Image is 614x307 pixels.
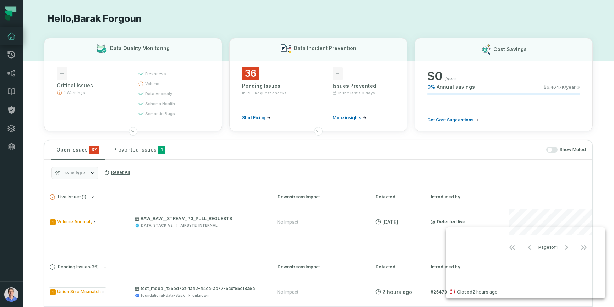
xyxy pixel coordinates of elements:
p: RAW_RAW__STREAM_PG_PULL_REQUESTS [135,216,264,221]
h1: Hello, Barak Forgoun [44,13,593,25]
img: avatar of Barak Forgoun [4,287,18,302]
span: Issue type [63,170,85,176]
h3: Cost Savings [493,46,527,53]
span: 0 % [427,83,435,91]
span: in Pull Request checks [242,90,287,96]
span: /year [445,76,456,82]
a: Detected live [431,219,465,225]
div: No Impact [277,289,298,295]
div: Downstream Impact [278,194,363,200]
span: volume [145,81,159,87]
div: Issues Prevented [333,82,395,89]
span: 1 [158,146,165,154]
span: Severity [50,289,56,295]
div: Detected [375,194,418,200]
h3: Data Quality Monitoring [110,45,170,52]
a: Get Cost Suggestions [427,117,478,123]
h3: Data Incident Prevention [294,45,356,52]
div: Introduced by [431,194,495,200]
p: test_model_f25bd73f-1a42-44ca-ac77-5ccf85c18a8a [135,286,264,291]
div: Show Muted [174,147,586,153]
span: semantic bugs [145,111,175,116]
div: Downstream Impact [278,264,363,270]
div: Pending Issues [242,82,304,89]
span: $ 6.4647K /year [544,84,576,90]
span: data anomaly [145,91,172,97]
div: DATA_STACK_V2 [141,223,173,228]
span: Issue Type [49,287,106,296]
nav: pagination [44,240,592,254]
div: foundational-data-stack [141,293,185,298]
span: - [333,67,343,80]
span: Live Issues ( 1 ) [50,194,86,200]
button: Live Issues(1) [50,194,265,200]
span: 1 Warnings [64,90,85,95]
a: Start Fixing [242,115,270,121]
span: Issue Type [49,218,98,226]
relative-time: Sep 3, 2025, 1:04 PM GMT+3 [382,289,412,295]
button: Data Incident Prevention36Pending Issuesin Pull Request checksStart Fixing-Issues PreventedIn the... [229,38,407,131]
span: $ 0 [427,69,443,83]
button: Cost Savings$0/year0%Annual savings$6.4647K/yearGet Cost Suggestions [415,38,593,131]
button: Open Issues [51,140,105,159]
div: No Impact [277,219,298,225]
span: critical issues and errors combined [89,146,99,154]
button: Reset All [101,167,133,178]
span: Get Cost Suggestions [427,117,473,123]
span: - [57,67,67,80]
div: Introduced by [431,264,495,270]
span: More insights [333,115,361,121]
a: More insights [333,115,366,121]
div: Detected [375,264,418,270]
span: Annual savings [437,83,475,91]
button: Data Quality Monitoring-Critical Issues1 Warningsfreshnessvolumedata anomalyschema healthsemantic... [44,38,222,131]
button: Issue type [51,167,98,179]
span: Start Fixing [242,115,265,121]
span: Pending Issues ( 36 ) [50,264,99,270]
span: Severity [50,219,56,225]
span: 36 [242,67,259,80]
div: AIRBYTE_INTERNAL [180,223,218,228]
div: Critical Issues [57,82,125,89]
relative-time: Aug 19, 2025, 4:28 AM GMT+3 [382,219,398,225]
span: In the last 90 days [338,90,375,96]
span: schema health [145,101,175,106]
a: #25470Closed[DATE] 1:11:16 PM [431,289,498,295]
div: unknown [192,293,209,298]
div: Live Issues(1) [44,208,592,256]
button: Pending Issues(36) [50,264,265,270]
span: freshness [145,71,166,77]
button: Prevented Issues [108,140,171,159]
